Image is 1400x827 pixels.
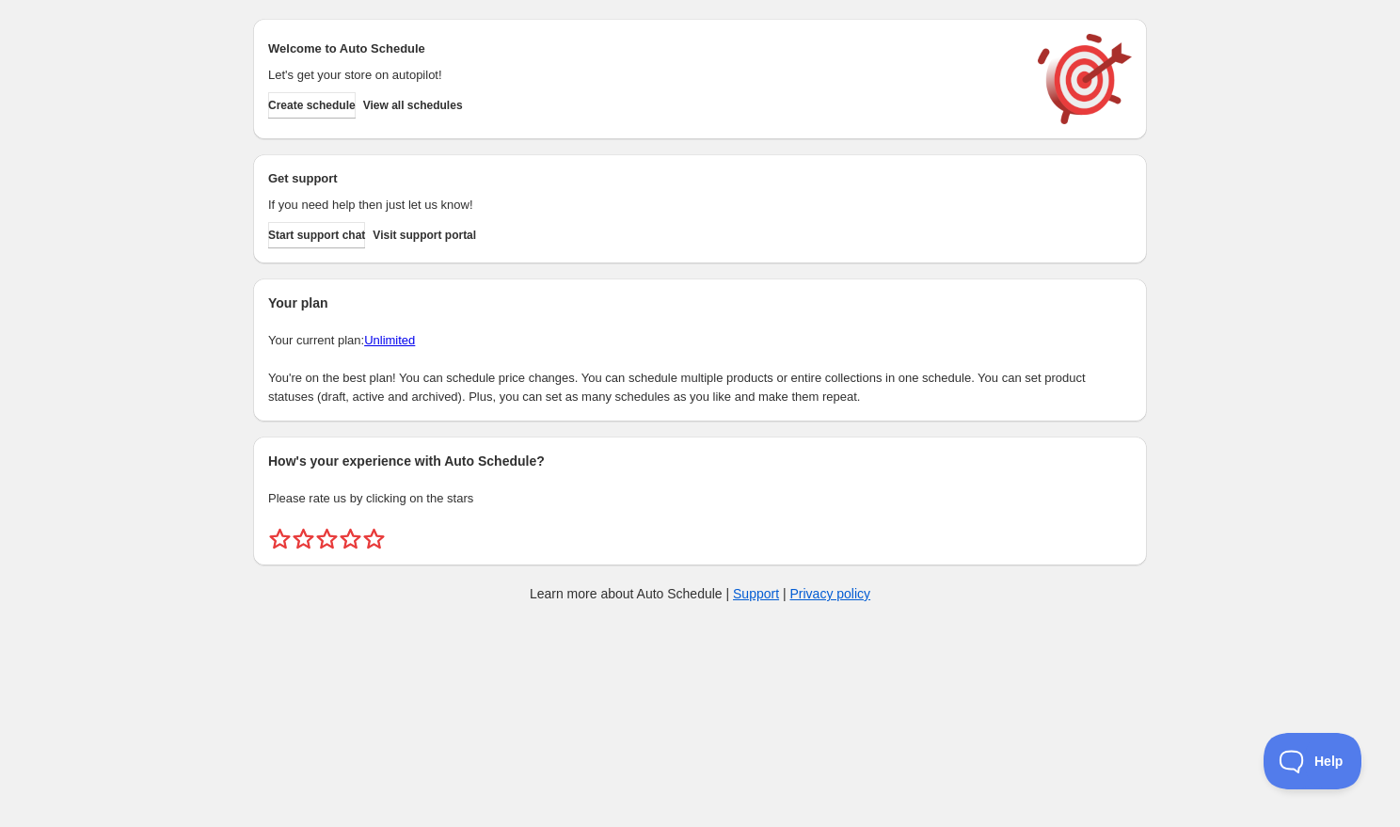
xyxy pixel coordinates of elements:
p: Your current plan: [268,331,1132,350]
iframe: Toggle Customer Support [1264,733,1362,789]
button: View all schedules [363,92,463,119]
p: Please rate us by clicking on the stars [268,489,1132,508]
h2: Welcome to Auto Schedule [268,40,1019,58]
p: You're on the best plan! You can schedule price changes. You can schedule multiple products or en... [268,369,1132,406]
button: Create schedule [268,92,356,119]
h2: Your plan [268,294,1132,312]
a: Unlimited [364,333,415,347]
h2: Get support [268,169,1019,188]
span: Visit support portal [373,228,476,243]
p: Learn more about Auto Schedule | | [530,584,870,603]
span: Start support chat [268,228,365,243]
span: Create schedule [268,98,356,113]
span: View all schedules [363,98,463,113]
a: Start support chat [268,222,365,248]
h2: How's your experience with Auto Schedule? [268,452,1132,470]
p: Let's get your store on autopilot! [268,66,1019,85]
a: Support [733,586,779,601]
a: Privacy policy [790,586,871,601]
a: Visit support portal [373,222,476,248]
p: If you need help then just let us know! [268,196,1019,215]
